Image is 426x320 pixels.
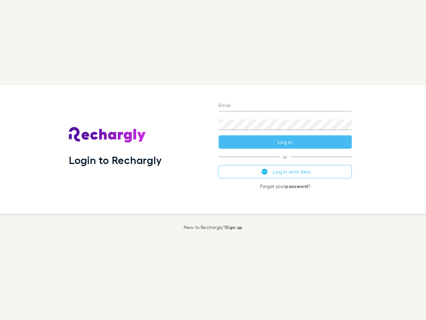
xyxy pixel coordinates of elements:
p: Forgot your ? [219,184,352,189]
a: Sign up [225,224,242,230]
h1: Login to Rechargly [69,154,162,166]
img: Xero's logo [262,169,268,175]
img: Rechargly's Logo [69,127,146,143]
p: New to Rechargly? [184,225,243,230]
a: password [285,183,308,189]
span: or [219,157,352,157]
button: Log in [219,135,352,149]
button: Log in with Xero [219,165,352,178]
